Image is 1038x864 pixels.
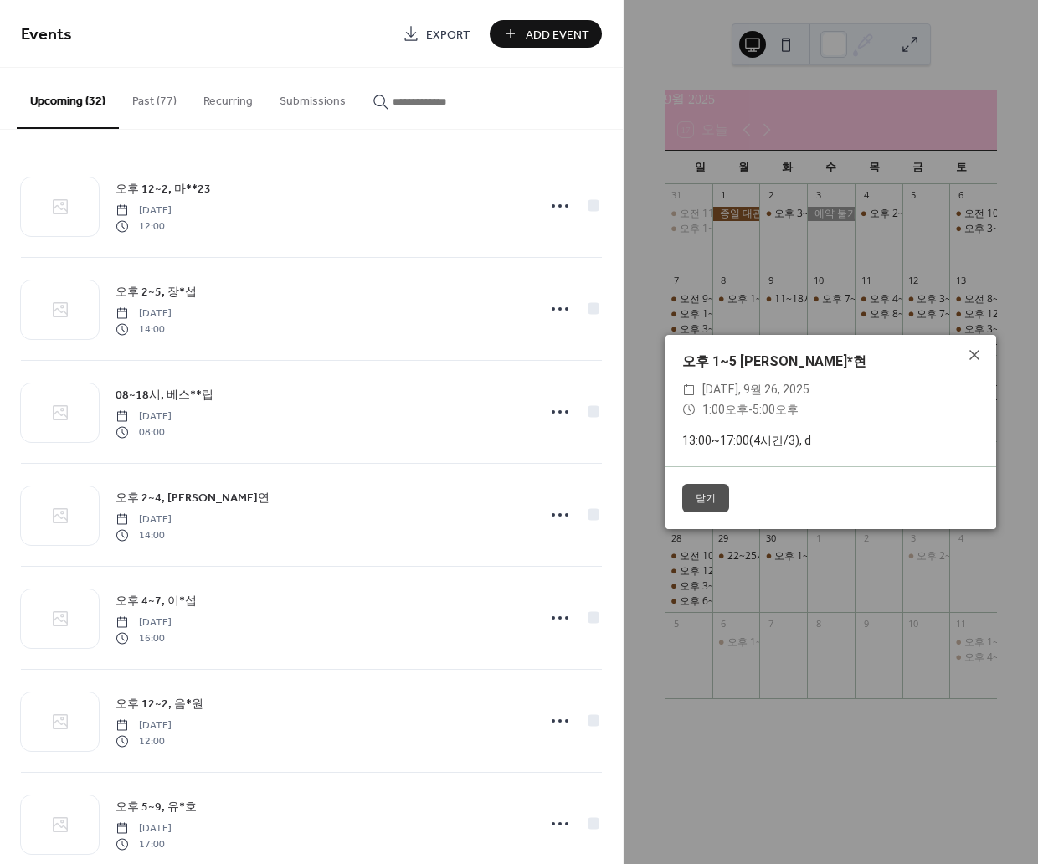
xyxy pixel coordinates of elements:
button: 닫기 [682,484,729,512]
span: 1:00오후 [702,403,748,416]
span: 08~18시, 베스**립 [116,387,213,404]
button: Upcoming (32) [17,68,119,129]
button: Submissions [266,68,359,127]
div: ​ [682,400,696,420]
span: 오후 12~2, 마**23 [116,181,211,198]
span: 오후 2~5, 장*섭 [116,284,197,301]
a: 오후 12~2, 음*원 [116,694,203,713]
span: 오후 4~7, 이*섭 [116,593,197,610]
button: Add Event [490,20,602,48]
span: 08:00 [116,424,172,440]
span: - [748,403,753,416]
span: [DATE] [116,203,172,219]
span: 14:00 [116,321,172,337]
span: [DATE] [116,409,172,424]
span: 오후 5~9, 유*호 [116,799,197,816]
div: ​ [682,380,696,400]
a: 오후 2~5, 장*섭 [116,282,197,301]
a: 오후 2~4, [PERSON_NAME]연 [116,488,270,507]
span: [DATE] [116,512,172,527]
a: 08~18시, 베스**립 [116,385,213,404]
span: 오후 2~4, [PERSON_NAME]연 [116,490,270,507]
span: [DATE], 9월 26, 2025 [702,380,809,400]
a: 오후 4~7, 이*섭 [116,591,197,610]
span: [DATE] [116,718,172,733]
a: Export [390,20,483,48]
span: Export [426,26,470,44]
span: Add Event [526,26,589,44]
span: 12:00 [116,219,172,234]
button: Past (77) [119,68,190,127]
span: 14:00 [116,527,172,543]
span: [DATE] [116,615,172,630]
span: [DATE] [116,306,172,321]
span: 17:00 [116,836,172,851]
span: 5:00오후 [753,403,799,416]
a: 오후 12~2, 마**23 [116,179,211,198]
a: 오후 5~9, 유*호 [116,797,197,816]
span: [DATE] [116,821,172,836]
span: 16:00 [116,630,172,645]
button: Recurring [190,68,266,127]
div: 13:00~17:00(4시간/3), d [665,432,996,450]
span: 12:00 [116,733,172,748]
span: Events [21,18,72,51]
div: 오후 1~5 [PERSON_NAME]*현 [665,352,996,372]
span: 오후 12~2, 음*원 [116,696,203,713]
